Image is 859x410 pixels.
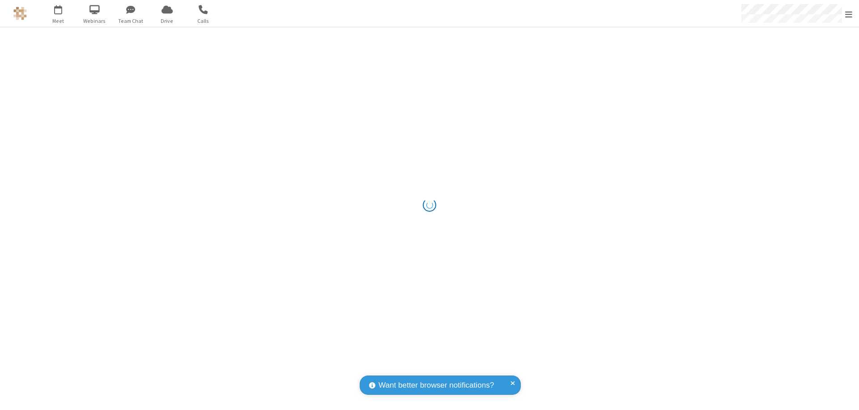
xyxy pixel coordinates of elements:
[150,17,184,25] span: Drive
[378,380,494,391] span: Want better browser notifications?
[187,17,220,25] span: Calls
[114,17,148,25] span: Team Chat
[13,7,27,20] img: QA Selenium DO NOT DELETE OR CHANGE
[42,17,75,25] span: Meet
[78,17,111,25] span: Webinars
